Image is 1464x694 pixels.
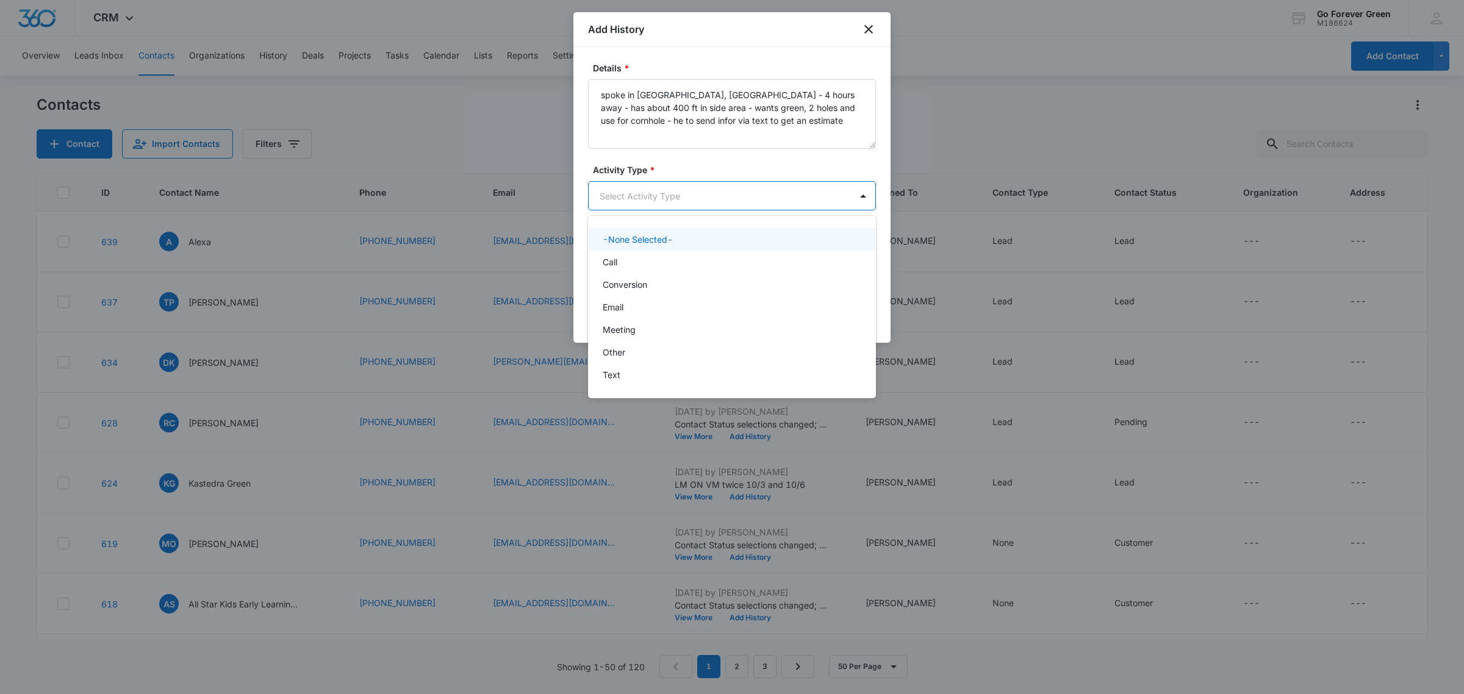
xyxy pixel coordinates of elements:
[603,233,673,246] p: -None Selected-
[603,323,636,336] p: Meeting
[603,368,620,381] p: Text
[603,256,617,268] p: Call
[603,301,623,313] p: Email
[603,346,625,359] p: Other
[603,278,647,291] p: Conversion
